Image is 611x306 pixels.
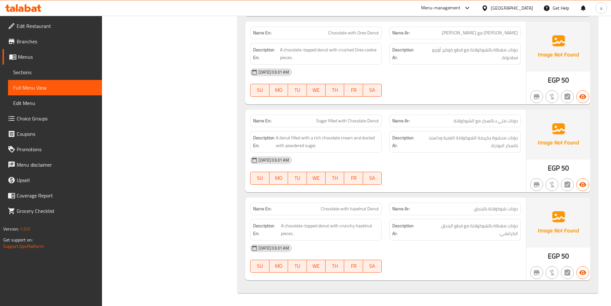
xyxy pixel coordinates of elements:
[526,22,590,72] img: Ae5nvW7+0k+MAAAAAElFTkSuQmCC
[281,222,379,238] span: A chocolate-topped donut with crunchy hazelnut pieces.
[253,30,271,36] strong: Name En:
[288,260,307,273] button: TU
[3,142,102,157] a: Promotions
[269,172,288,185] button: MO
[17,38,97,45] span: Branches
[392,30,410,36] strong: Name Ar:
[421,4,461,12] div: Menu-management
[366,173,379,183] span: SA
[3,18,102,34] a: Edit Restaurant
[530,266,543,279] button: Not branch specific item
[280,46,379,62] span: A chocolate-topped donut with crushed Oreo cookie pieces.
[310,261,323,271] span: WE
[3,188,102,203] a: Coverage Report
[392,205,410,212] strong: Name Ar:
[3,225,19,233] span: Version:
[8,65,102,80] a: Sections
[17,207,97,215] span: Grocery Checklist
[3,34,102,49] a: Branches
[8,80,102,95] a: Full Menu View
[546,178,558,191] button: Purchased item
[561,250,569,262] span: 50
[548,250,560,262] span: EGP
[366,261,379,271] span: SA
[269,84,288,97] button: MO
[530,90,543,103] button: Not branch specific item
[3,236,33,244] span: Get support on:
[253,46,279,62] strong: Description En:
[18,53,97,61] span: Menus
[420,46,518,62] span: دونات مغطاة بالشوكولاتة مع قطع كوكيز أوريو مطحونة.
[344,172,363,185] button: FR
[13,84,97,92] span: Full Menu View
[253,118,271,124] strong: Name En:
[3,157,102,172] a: Menu disclaimer
[3,242,44,250] a: Support.OpsPlatform
[307,84,326,97] button: WE
[253,85,267,95] span: SU
[307,172,326,185] button: WE
[307,260,326,273] button: WE
[561,178,574,191] button: Not has choices
[392,118,410,124] strong: Name Ar:
[13,68,97,76] span: Sections
[421,222,518,238] span: دونات مغطاة بالشوكولاتة مع قطع البندق الكرانشي.
[272,261,285,271] span: MO
[17,192,97,199] span: Coverage Report
[347,261,360,271] span: FR
[363,84,382,97] button: SA
[3,203,102,219] a: Grocery Checklist
[310,173,323,183] span: WE
[546,266,558,279] button: Purchased item
[561,266,574,279] button: Not has choices
[3,49,102,65] a: Menus
[526,197,590,248] img: Ae5nvW7+0k+MAAAAAElFTkSuQmCC
[253,205,271,212] strong: Name En:
[13,99,97,107] span: Edit Menu
[474,205,518,212] span: دونات شوكولاتة بالبندق
[328,261,342,271] span: TH
[363,260,382,273] button: SA
[3,126,102,142] a: Coupons
[250,84,269,97] button: SU
[3,172,102,188] a: Upsell
[548,162,560,174] span: EGP
[347,173,360,183] span: FR
[344,84,363,97] button: FR
[576,178,589,191] button: Available
[392,46,419,62] strong: Description Ar:
[328,173,342,183] span: TH
[253,261,267,271] span: SU
[8,95,102,111] a: Edit Menu
[253,173,267,183] span: SU
[291,173,304,183] span: TU
[392,222,420,238] strong: Description Ar:
[256,245,292,251] span: [DATE] 03:31 AM
[20,225,30,233] span: 1.0.0
[366,85,379,95] span: SA
[310,85,323,95] span: WE
[316,118,379,124] span: Sugar filled with Chocolate Donut
[272,85,285,95] span: MO
[328,85,342,95] span: TH
[363,172,382,185] button: SA
[3,111,102,126] a: Choice Groups
[600,4,602,12] span: a
[548,74,560,86] span: EGP
[392,134,416,150] strong: Description Ar:
[347,85,360,95] span: FR
[288,84,307,97] button: TU
[417,134,518,150] span: دونات محشوة بكريمة الشوكولاتة الغنية وداستد بالسكر البودرة.
[291,261,304,271] span: TU
[250,172,269,185] button: SU
[344,260,363,273] button: FR
[17,115,97,122] span: Choice Groups
[326,260,344,273] button: TH
[530,178,543,191] button: Not branch specific item
[491,4,533,12] div: [GEOGRAPHIC_DATA]
[250,260,269,273] button: SU
[17,130,97,138] span: Coupons
[561,90,574,103] button: Not has choices
[17,22,97,30] span: Edit Restaurant
[253,222,280,238] strong: Description En:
